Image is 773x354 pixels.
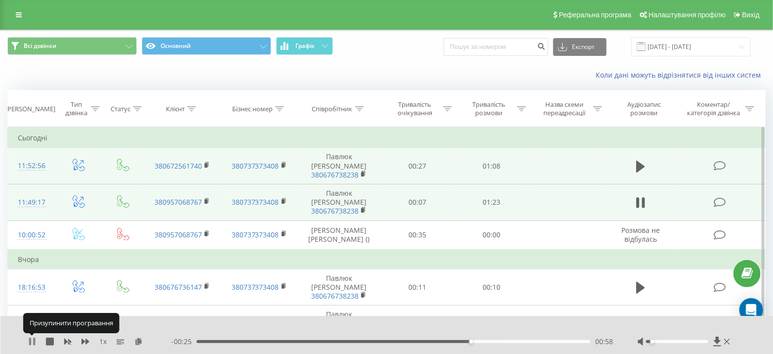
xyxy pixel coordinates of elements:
[18,156,45,176] div: 11:52:56
[380,184,454,221] td: 00:07
[649,11,726,19] span: Налаштування профілю
[23,313,120,333] div: Призупинити програвання
[5,105,55,113] div: [PERSON_NAME]
[7,37,137,55] button: Всі дзвінки
[454,221,529,250] td: 00:00
[24,42,56,50] span: Всі дзвінки
[596,70,766,80] a: Коли дані можуть відрізнятися вiд інших систем
[311,170,359,179] a: 380676738238
[232,161,279,171] a: 380737373408
[298,221,381,250] td: [PERSON_NAME] [PERSON_NAME] ()
[311,206,359,216] a: 380676738238
[739,298,763,322] div: Open Intercom Messenger
[295,43,315,49] span: Графік
[18,278,45,297] div: 18:16:53
[232,282,279,292] a: 380737373408
[8,128,766,148] td: Сьогодні
[454,306,529,342] td: 00:02
[155,230,202,239] a: 380957068767
[142,37,271,55] button: Основний
[18,314,45,333] div: 18:16:40
[444,38,548,56] input: Пошук за номером
[111,105,130,113] div: Статус
[651,340,654,344] div: Accessibility label
[232,197,279,207] a: 380737373408
[99,337,107,347] span: 1 x
[298,148,381,184] td: Павлюк [PERSON_NAME]
[463,100,515,117] div: Тривалість розмови
[8,250,766,269] td: Вчора
[454,269,529,306] td: 00:10
[311,291,359,301] a: 380676738238
[389,100,441,117] div: Тривалість очікування
[155,161,202,171] a: 380672561740
[454,184,529,221] td: 01:23
[232,105,273,113] div: Бізнес номер
[614,100,674,117] div: Аудіозапис розмови
[742,11,760,19] span: Вихід
[621,225,660,244] span: Розмова не відбулась
[538,100,591,117] div: Назва схеми переадресації
[18,225,45,245] div: 10:00:52
[559,11,632,19] span: Реферальна програма
[685,100,743,117] div: Коментар/категорія дзвінка
[166,105,185,113] div: Клієнт
[276,37,333,55] button: Графік
[155,282,202,292] a: 380676736147
[64,100,88,117] div: Тип дзвінка
[595,337,613,347] span: 00:58
[380,269,454,306] td: 00:11
[380,306,454,342] td: 00:03
[298,269,381,306] td: Павлюк [PERSON_NAME]
[155,197,202,207] a: 380957068767
[171,337,197,347] span: - 00:25
[298,306,381,342] td: Павлюк [PERSON_NAME]
[454,148,529,184] td: 01:08
[380,221,454,250] td: 00:35
[553,38,607,56] button: Експорт
[312,105,353,113] div: Співробітник
[18,193,45,212] div: 11:49:17
[298,184,381,221] td: Павлюк [PERSON_NAME]
[469,340,473,344] div: Accessibility label
[232,230,279,239] a: 380737373408
[380,148,454,184] td: 00:27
